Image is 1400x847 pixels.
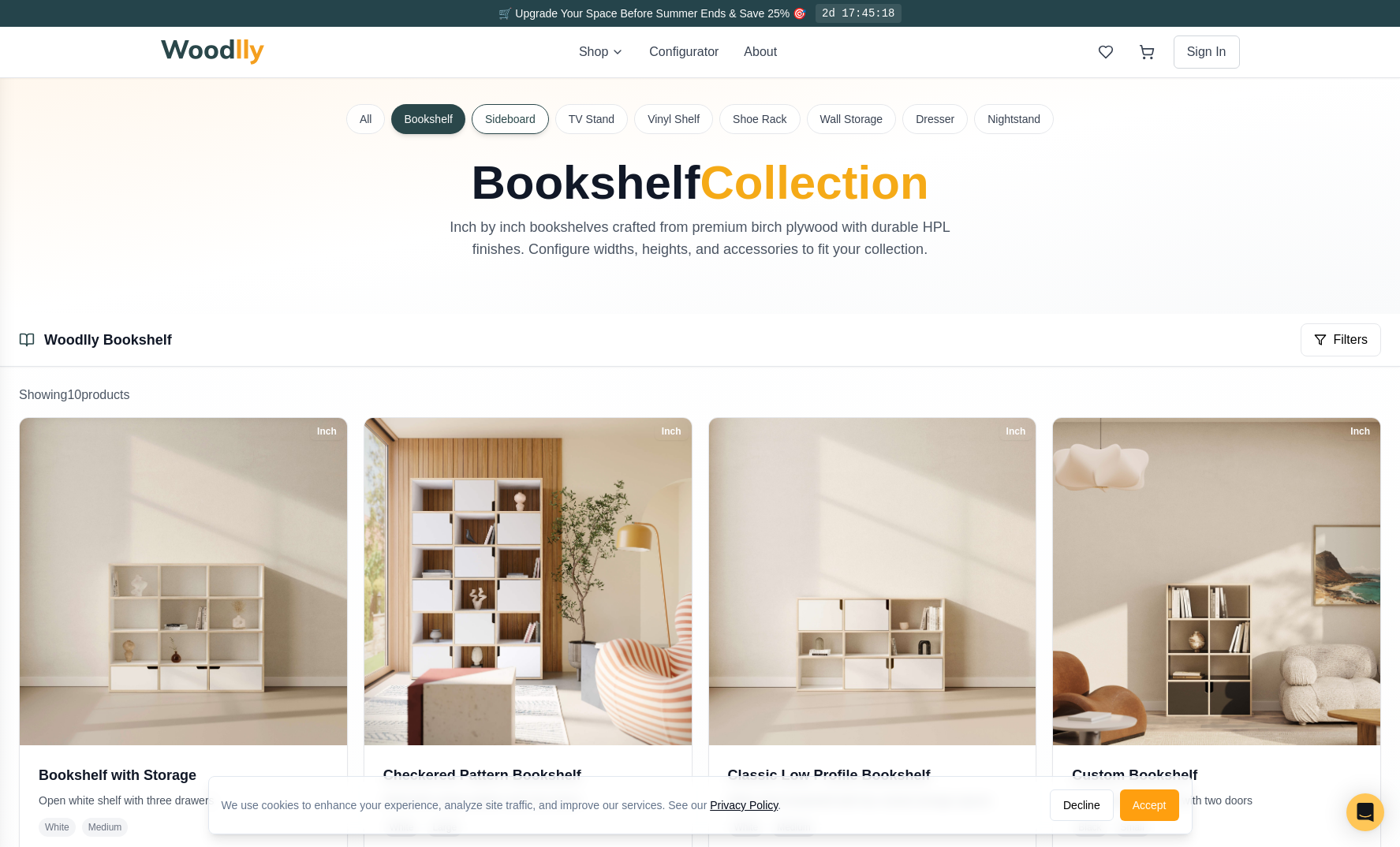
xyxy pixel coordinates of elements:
[700,156,929,209] span: Collection
[391,104,465,134] button: Bookshelf
[719,104,800,134] button: Shoe Rack
[383,764,673,786] h3: Checkered Pattern Bookshelf
[161,39,265,65] img: Woodlly
[364,418,692,745] img: Checkered Pattern Bookshelf
[1333,330,1368,349] span: Filters
[579,43,624,62] button: Shop
[1343,423,1377,440] div: Inch
[1053,418,1380,745] img: Custom Bookshelf
[310,423,344,440] div: Inch
[1050,789,1114,821] button: Decline
[744,43,777,62] button: About
[20,418,347,745] img: Bookshelf with Storage
[435,216,965,260] p: Inch by inch bookshelves crafted from premium birch plywood with durable HPL finishes. Configure ...
[1120,789,1179,821] button: Accept
[346,104,386,134] button: All
[728,764,1017,786] h3: Classic Low Profile Bookshelf
[1346,793,1384,831] div: Open Intercom Messenger
[634,104,713,134] button: Vinyl Shelf
[807,104,897,134] button: Wall Storage
[1301,323,1381,356] button: Filters
[902,104,968,134] button: Dresser
[649,43,719,62] button: Configurator
[347,159,1054,207] h1: Bookshelf
[999,423,1033,440] div: Inch
[222,797,794,813] div: We use cookies to enhance your experience, analyze site traffic, and improve our services. See our .
[472,104,549,134] button: Sideboard
[974,104,1054,134] button: Nightstand
[1174,35,1240,69] button: Sign In
[1072,764,1361,786] h3: Custom Bookshelf
[39,764,328,786] h3: Bookshelf with Storage
[498,7,806,20] span: 🛒 Upgrade Your Space Before Summer Ends & Save 25% 🎯
[709,418,1036,745] img: Classic Low Profile Bookshelf
[555,104,628,134] button: TV Stand
[655,423,689,440] div: Inch
[816,4,901,23] div: 2d 17:45:18
[710,799,778,812] a: Privacy Policy
[44,332,172,348] a: Woodlly Bookshelf
[19,386,1381,405] p: Showing 10 product s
